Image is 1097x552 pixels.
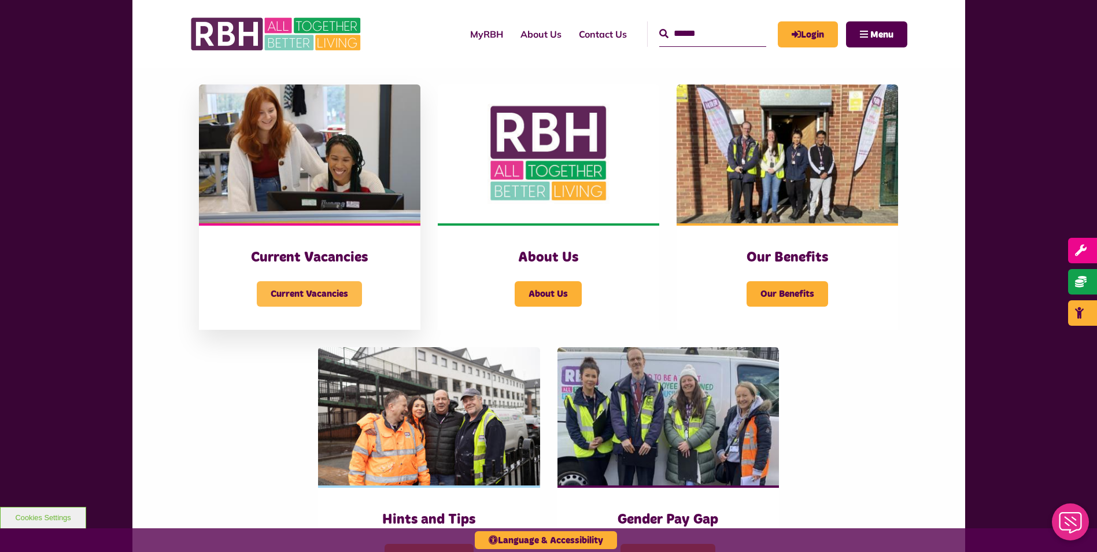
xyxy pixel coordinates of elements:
[1045,500,1097,552] iframe: Netcall Web Assistant for live chat
[199,84,420,223] img: IMG 1470
[199,84,420,330] a: Current Vacancies Current Vacancies
[318,347,540,486] img: SAZMEDIA RBH 21FEB24 46
[341,511,516,529] h3: Hints and Tips
[581,511,756,529] h3: Gender Pay Gap
[557,347,779,486] img: 391760240 1590016381793435 2179504426197536539 N
[677,84,898,330] a: Our Benefits Our Benefits
[475,531,617,549] button: Language & Accessibility
[846,21,907,47] button: Navigation
[438,84,659,223] img: RBH Logo Social Media 480X360 (1)
[659,21,766,46] input: Search
[461,19,512,50] a: MyRBH
[870,30,893,39] span: Menu
[747,281,828,307] span: Our Benefits
[700,249,875,267] h3: Our Benefits
[515,281,582,307] span: About Us
[512,19,570,50] a: About Us
[677,84,898,223] img: Dropinfreehold2
[190,12,364,57] img: RBH
[778,21,838,47] a: MyRBH
[461,249,636,267] h3: About Us
[257,281,362,307] span: Current Vacancies
[570,19,636,50] a: Contact Us
[222,249,397,267] h3: Current Vacancies
[438,84,659,330] a: About Us About Us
